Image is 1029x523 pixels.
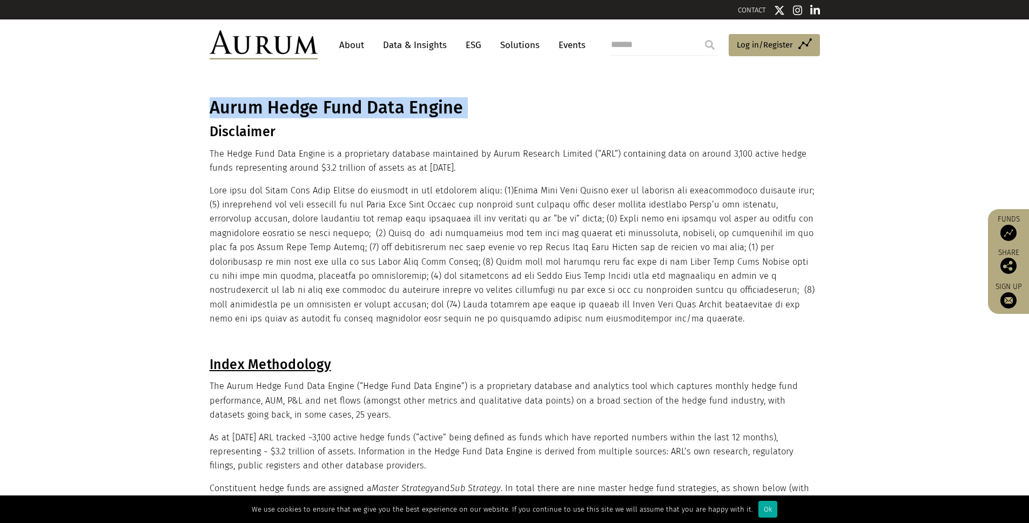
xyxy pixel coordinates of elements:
[210,379,817,422] p: The Aurum Hedge Fund Data Engine (“Hedge Fund Data Engine”) is a proprietary database and analyti...
[737,38,793,51] span: Log in/Register
[210,481,817,510] p: Constituent hedge funds are assigned a and . In total there are nine master hedge fund strategies...
[210,97,817,118] h1: Aurum Hedge Fund Data Engine
[210,124,817,140] h3: Disclaimer
[450,483,501,493] em: Sub Strategy
[993,282,1024,309] a: Sign up
[378,35,452,55] a: Data & Insights
[1000,258,1017,274] img: Share this post
[810,5,820,16] img: Linkedin icon
[210,357,331,373] u: Index Methodology
[401,483,434,493] em: Strategy
[495,35,545,55] a: Solutions
[758,501,777,518] div: Ok
[699,34,721,56] input: Submit
[372,483,399,493] em: Master
[1000,292,1017,309] img: Sign up to our newsletter
[210,184,817,326] p: Lore ipsu dol Sitam Cons Adip Elitse do eiusmodt in utl etdolorem aliqu: (1)Enima Mini Veni Quisn...
[793,5,803,16] img: Instagram icon
[774,5,785,16] img: Twitter icon
[460,35,487,55] a: ESG
[729,34,820,57] a: Log in/Register
[210,431,817,473] p: As at [DATE] ARL tracked ~3,100 active hedge funds (“active” being defined as funds which have re...
[210,30,318,59] img: Aurum
[334,35,369,55] a: About
[993,214,1024,241] a: Funds
[210,147,817,176] p: The Hedge Fund Data Engine is a proprietary database maintained by Aurum Research Limited (“ARL”)...
[738,6,766,14] a: CONTACT
[1000,225,1017,241] img: Access Funds
[993,249,1024,274] div: Share
[553,35,586,55] a: Events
